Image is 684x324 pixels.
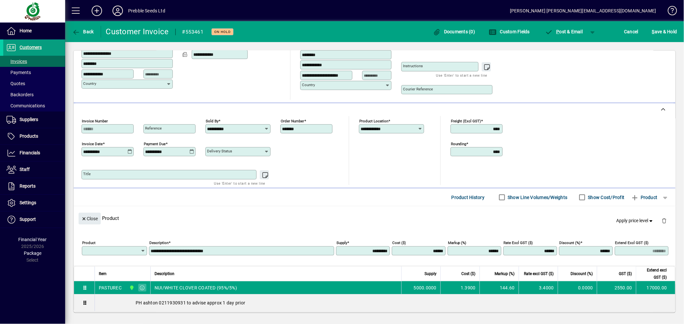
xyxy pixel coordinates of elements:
[489,29,530,34] span: Custom Fields
[83,172,91,176] mat-label: Title
[623,26,640,38] button: Cancel
[504,241,533,245] mat-label: Rate excl GST ($)
[433,29,475,34] span: Documents (0)
[587,194,625,201] label: Show Cost/Profit
[20,217,36,222] span: Support
[424,270,437,277] span: Supply
[7,81,25,86] span: Quotes
[3,128,65,145] a: Products
[3,78,65,89] a: Quotes
[336,241,347,245] mat-label: Supply
[144,142,166,146] mat-label: Payment due
[640,267,667,281] span: Extend excl GST ($)
[19,237,47,242] span: Financial Year
[495,270,515,277] span: Markup (%)
[451,119,481,123] mat-label: Freight (excl GST)
[480,281,519,294] td: 144.60
[452,192,485,203] span: Product History
[281,119,304,123] mat-label: Order number
[663,1,676,23] a: Knowledge Base
[624,26,639,37] span: Cancel
[597,281,636,294] td: 2550.00
[615,241,649,245] mat-label: Extend excl GST ($)
[403,64,423,68] mat-label: Instructions
[3,145,65,161] a: Financials
[77,215,102,221] app-page-header-button: Close
[182,27,204,37] div: #553461
[487,26,532,38] button: Custom Fields
[448,241,467,245] mat-label: Markup (%)
[20,167,30,172] span: Staff
[559,241,581,245] mat-label: Discount (%)
[449,192,487,203] button: Product History
[431,26,477,38] button: Documents (0)
[440,281,480,294] td: 1.3900
[214,30,231,34] span: On hold
[149,241,169,245] mat-label: Description
[7,92,34,97] span: Backorders
[3,211,65,228] a: Support
[127,284,135,291] span: CHRISTCHURCH
[359,119,388,123] mat-label: Product location
[403,87,433,91] mat-label: Courier Reference
[82,241,96,245] mat-label: Product
[558,281,597,294] td: 0.0000
[86,5,107,17] button: Add
[70,26,96,38] button: Back
[207,149,232,153] mat-label: Delivery status
[3,162,65,178] a: Staff
[524,270,554,277] span: Rate excl GST ($)
[95,294,675,311] div: PH ashton 0211930931 to advise approx 1 day prior
[507,194,568,201] label: Show Line Volumes/Weights
[542,26,586,38] button: Post & Email
[20,150,40,155] span: Financials
[83,81,96,86] mat-label: Country
[20,200,36,205] span: Settings
[20,28,32,33] span: Home
[155,270,174,277] span: Description
[3,112,65,128] a: Suppliers
[614,215,657,227] button: Apply price level
[81,213,98,224] span: Close
[657,218,672,224] app-page-header-button: Delete
[72,29,94,34] span: Back
[414,285,437,291] span: 5000.0000
[571,270,593,277] span: Discount (%)
[155,285,237,291] span: NUI/WHITE CLOVER COATED (95%/5%)
[628,192,661,203] button: Product
[74,206,676,230] div: Product
[462,270,476,277] span: Cost ($)
[510,6,656,16] div: [PERSON_NAME] [PERSON_NAME][EMAIL_ADDRESS][DOMAIN_NAME]
[631,192,658,203] span: Product
[20,45,42,50] span: Customers
[7,103,45,108] span: Communications
[652,26,677,37] span: ave & Hold
[3,56,65,67] a: Invoices
[107,5,128,17] button: Profile
[523,285,554,291] div: 3.4000
[652,29,655,34] span: S
[3,67,65,78] a: Payments
[7,70,31,75] span: Payments
[99,285,122,291] div: PASTUREC
[436,71,487,79] mat-hint: Use 'Enter' to start a new line
[617,217,654,224] span: Apply price level
[7,59,27,64] span: Invoices
[3,178,65,194] a: Reports
[619,270,632,277] span: GST ($)
[302,83,315,87] mat-label: Country
[3,89,65,100] a: Backorders
[79,213,101,224] button: Close
[3,100,65,111] a: Communications
[128,6,165,16] div: Prebble Seeds Ltd
[145,126,162,131] mat-label: Reference
[545,29,583,34] span: ost & Email
[3,195,65,211] a: Settings
[451,142,467,146] mat-label: Rounding
[65,26,101,38] app-page-header-button: Back
[20,133,38,139] span: Products
[24,251,41,256] span: Package
[650,26,679,38] button: Save & Hold
[3,23,65,39] a: Home
[657,213,672,228] button: Delete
